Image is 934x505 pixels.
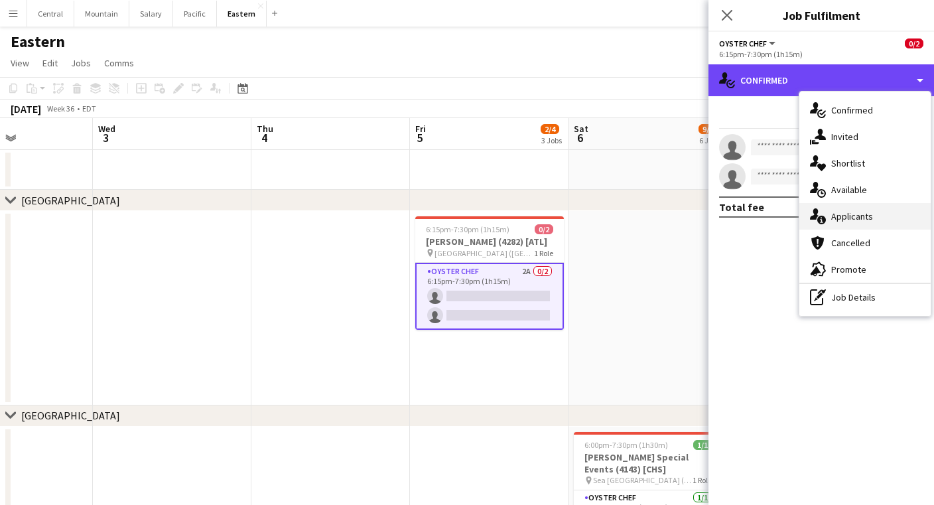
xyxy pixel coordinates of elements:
[104,57,134,69] span: Comms
[11,32,65,52] h1: Eastern
[129,1,173,27] button: Salary
[708,7,934,24] h3: Job Fulfilment
[693,440,712,450] span: 1/1
[799,150,931,177] div: Shortlist
[44,104,77,113] span: Week 36
[708,64,934,96] div: Confirmed
[572,130,588,145] span: 6
[415,236,564,248] h3: [PERSON_NAME] (4282) [ATL]
[71,57,91,69] span: Jobs
[719,38,777,48] button: Oyster Chef
[799,230,931,256] div: Cancelled
[905,38,923,48] span: 0/2
[415,263,564,330] app-card-role: Oyster Chef2A0/26:15pm-7:30pm (1h15m)
[534,248,553,258] span: 1 Role
[5,54,34,72] a: View
[574,451,722,475] h3: [PERSON_NAME] Special Events (4143) [CHS]
[255,130,273,145] span: 4
[719,49,923,59] div: 6:15pm-7:30pm (1h15m)
[799,284,931,311] div: Job Details
[693,475,712,485] span: 1 Role
[415,123,426,135] span: Fri
[699,135,720,145] div: 6 Jobs
[98,123,115,135] span: Wed
[42,57,58,69] span: Edit
[541,124,559,134] span: 2/4
[799,97,931,123] div: Confirmed
[415,216,564,330] app-job-card: 6:15pm-7:30pm (1h15m)0/2[PERSON_NAME] (4282) [ATL] [GEOGRAPHIC_DATA] ([GEOGRAPHIC_DATA], [GEOGRAP...
[426,224,509,234] span: 6:15pm-7:30pm (1h15m)
[82,104,96,113] div: EDT
[799,203,931,230] div: Applicants
[173,1,217,27] button: Pacific
[541,135,562,145] div: 3 Jobs
[584,440,668,450] span: 6:00pm-7:30pm (1h30m)
[257,123,273,135] span: Thu
[719,200,764,214] div: Total fee
[799,256,931,283] div: Promote
[66,54,96,72] a: Jobs
[413,130,426,145] span: 5
[535,224,553,234] span: 0/2
[21,194,120,207] div: [GEOGRAPHIC_DATA]
[574,123,588,135] span: Sat
[21,409,120,422] div: [GEOGRAPHIC_DATA]
[799,177,931,203] div: Available
[96,130,115,145] span: 3
[27,1,74,27] button: Central
[74,1,129,27] button: Mountain
[699,124,721,134] span: 9/10
[217,1,267,27] button: Eastern
[11,102,41,115] div: [DATE]
[37,54,63,72] a: Edit
[593,475,693,485] span: Sea [GEOGRAPHIC_DATA] ([GEOGRAPHIC_DATA], [GEOGRAPHIC_DATA])
[11,57,29,69] span: View
[99,54,139,72] a: Comms
[799,123,931,150] div: Invited
[434,248,534,258] span: [GEOGRAPHIC_DATA] ([GEOGRAPHIC_DATA], [GEOGRAPHIC_DATA])
[719,38,767,48] span: Oyster Chef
